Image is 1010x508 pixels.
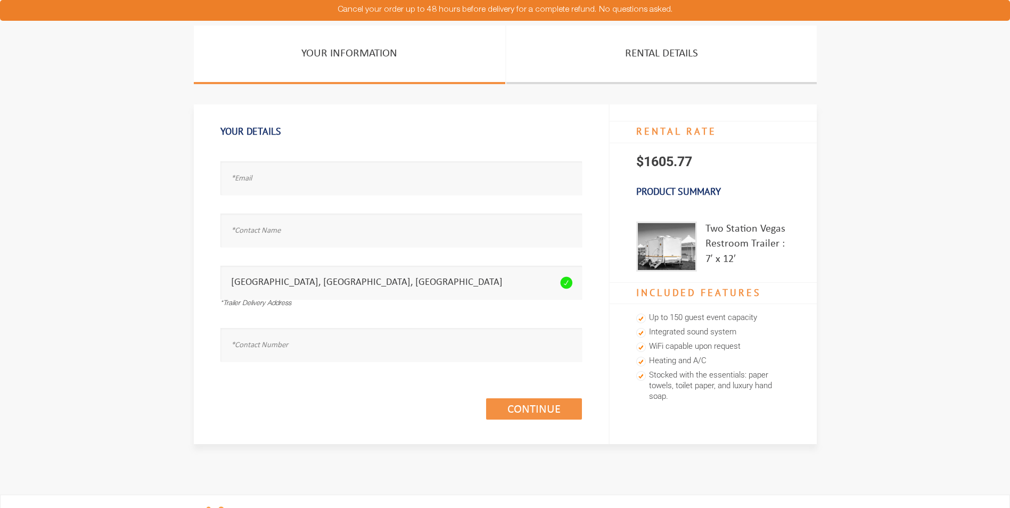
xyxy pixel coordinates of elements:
h4: RENTAL RATE [610,121,817,143]
input: *Trailer Delivery Address [220,266,582,299]
input: *Contact Name [220,214,582,247]
a: Continue [486,398,582,420]
li: Up to 150 guest event capacity [636,311,790,325]
li: Integrated sound system [636,325,790,340]
input: *Contact Number [220,328,582,362]
input: *Email [220,161,582,195]
p: $1605.77 [610,143,817,181]
li: WiFi capable upon request [636,340,790,354]
h1: Your Details [220,120,582,143]
li: Heating and A/C [636,354,790,368]
li: Stocked with the essentials: paper towels, toilet paper, and luxury hand soap. [636,368,790,404]
h4: Included Features [610,282,817,305]
div: *Trailer Delivery Address [220,299,582,309]
a: Rental Details [506,26,817,84]
div: Two Station Vegas Restroom Trailer : 7′ x 12′ [705,222,790,272]
h3: Product Summary [610,181,817,203]
a: Your Information [194,26,505,84]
